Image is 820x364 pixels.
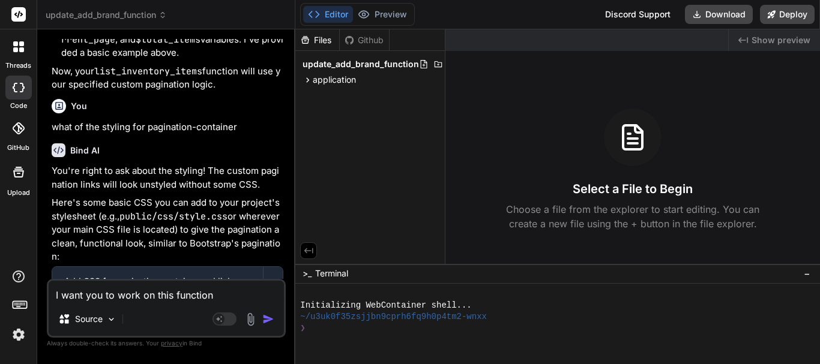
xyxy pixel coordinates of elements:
p: Source [75,313,103,325]
label: threads [5,61,31,71]
p: Always double-check its answers. Your in Bind [47,338,286,349]
p: Choose a file from the explorer to start editing. You can create a new file using the + button in... [498,202,767,231]
span: privacy [161,339,182,347]
div: Discord Support [598,5,678,24]
div: Add CSS for pagination container and links [64,275,251,287]
span: ~/u3uk0f35zsjjbn9cprh6fq9h0p4tm2-wnxx [300,311,487,323]
code: public/css/style.css [119,210,228,222]
textarea: I want you to work on this function [49,281,284,302]
img: settings [8,324,29,345]
span: Terminal [315,267,348,279]
span: Initializing WebContainer shell... [300,300,471,311]
p: You're right to ask about the styling! The custom pagination links will look unstyled without som... [52,164,283,191]
span: application [313,74,356,86]
span: >_ [303,267,312,279]
div: Files [295,34,339,46]
button: Download [685,5,753,24]
label: code [10,101,27,111]
p: Here's some basic CSS you can add to your project's stylesheet (e.g., or wherever your main CSS f... [52,196,283,264]
span: update_add_brand_function [303,58,419,70]
h6: You [71,100,87,112]
span: update_add_brand_function [46,9,167,21]
button: Editor [303,6,353,23]
code: list_inventory_items [94,65,202,77]
img: Pick Models [106,314,116,324]
img: icon [262,313,274,325]
h3: Select a File to Begin [573,181,693,197]
p: what of the styling for pagination-container [52,121,283,134]
span: ❯ [300,323,306,334]
label: GitHub [7,143,29,153]
button: Preview [353,6,412,23]
button: − [801,264,813,283]
button: Add CSS for pagination container and linksClick to open Workbench [52,267,263,306]
div: Github [340,34,389,46]
h6: Bind AI [70,145,100,157]
p: Now, your function will use your specified custom pagination logic. [52,65,283,92]
span: − [804,267,810,279]
button: Deploy [760,5,815,24]
code: $total_items [136,34,200,46]
img: attachment [244,312,258,326]
code: $current_page [61,20,283,46]
label: Upload [7,188,30,198]
span: Show preview [752,34,810,46]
